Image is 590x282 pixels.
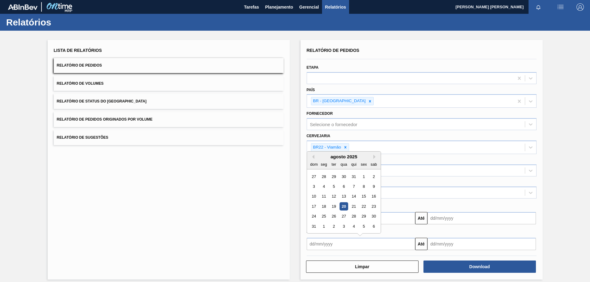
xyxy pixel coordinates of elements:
[369,202,378,211] div: Choose sábado, 23 de agosto de 2025
[529,3,548,11] button: Notificações
[265,3,293,11] span: Planejamento
[320,172,328,180] div: Choose segunda-feira, 28 de julho de 2025
[310,202,318,211] div: Choose domingo, 17 de agosto de 2025
[373,155,378,159] button: Next Month
[329,212,338,220] div: Choose terça-feira, 26 de agosto de 2025
[6,19,115,26] h1: Relatórios
[54,76,284,91] button: Relatório de Volumes
[349,212,358,220] div: Choose quinta-feira, 28 de agosto de 2025
[310,182,318,191] div: Choose domingo, 3 de agosto de 2025
[369,222,378,230] div: Choose sábado, 6 de setembro de 2025
[320,212,328,220] div: Choose segunda-feira, 25 de agosto de 2025
[57,63,102,68] span: Relatório de Pedidos
[557,3,564,11] img: userActions
[310,222,318,230] div: Choose domingo, 31 de agosto de 2025
[427,212,536,224] input: dd/mm/yyyy
[325,3,346,11] span: Relatórios
[307,48,360,53] span: Relatório de Pedidos
[54,112,284,127] button: Relatório de Pedidos Originados por Volume
[329,172,338,180] div: Choose terça-feira, 29 de julho de 2025
[329,222,338,230] div: Choose terça-feira, 2 de setembro de 2025
[54,130,284,145] button: Relatório de Sugestões
[329,182,338,191] div: Choose terça-feira, 5 de agosto de 2025
[360,172,368,180] div: Choose sexta-feira, 1 de agosto de 2025
[320,182,328,191] div: Choose segunda-feira, 4 de agosto de 2025
[576,3,584,11] img: Logout
[360,192,368,200] div: Choose sexta-feira, 15 de agosto de 2025
[340,202,348,211] div: Choose quarta-feira, 20 de agosto de 2025
[415,238,427,250] button: Até
[310,192,318,200] div: Choose domingo, 10 de agosto de 2025
[349,160,358,168] div: qui
[244,3,259,11] span: Tarefas
[307,238,415,250] input: dd/mm/yyyy
[54,58,284,73] button: Relatório de Pedidos
[349,202,358,211] div: Choose quinta-feira, 21 de agosto de 2025
[57,117,153,122] span: Relatório de Pedidos Originados por Volume
[57,99,147,103] span: Relatório de Status do [GEOGRAPHIC_DATA]
[306,261,419,273] button: Limpar
[369,192,378,200] div: Choose sábado, 16 de agosto de 2025
[340,192,348,200] div: Choose quarta-feira, 13 de agosto de 2025
[320,192,328,200] div: Choose segunda-feira, 11 de agosto de 2025
[340,160,348,168] div: qua
[8,4,37,10] img: TNhmsLtSVTkK8tSr43FrP2fwEKptu5GPRR3wAAAABJRU5ErkJggg==
[307,65,319,70] label: Etapa
[360,212,368,220] div: Choose sexta-feira, 29 de agosto de 2025
[349,222,358,230] div: Choose quinta-feira, 4 de setembro de 2025
[320,202,328,211] div: Choose segunda-feira, 18 de agosto de 2025
[369,212,378,220] div: Choose sábado, 30 de agosto de 2025
[369,172,378,180] div: Choose sábado, 2 de agosto de 2025
[54,94,284,109] button: Relatório de Status do [GEOGRAPHIC_DATA]
[340,182,348,191] div: Choose quarta-feira, 6 de agosto de 2025
[310,160,318,168] div: dom
[310,212,318,220] div: Choose domingo, 24 de agosto de 2025
[329,202,338,211] div: Choose terça-feira, 19 de agosto de 2025
[427,238,536,250] input: dd/mm/yyyy
[54,48,102,53] span: Lista de Relatórios
[310,155,314,159] button: Previous Month
[320,160,328,168] div: seg
[349,182,358,191] div: Choose quinta-feira, 7 de agosto de 2025
[311,97,367,105] div: BR - [GEOGRAPHIC_DATA]
[329,192,338,200] div: Choose terça-feira, 12 de agosto de 2025
[307,111,333,116] label: Fornecedor
[360,160,368,168] div: sex
[415,212,427,224] button: Até
[299,3,319,11] span: Gerencial
[340,212,348,220] div: Choose quarta-feira, 27 de agosto de 2025
[309,172,379,231] div: month 2025-08
[340,172,348,180] div: Choose quarta-feira, 30 de julho de 2025
[349,172,358,180] div: Choose quinta-feira, 31 de julho de 2025
[320,222,328,230] div: Choose segunda-feira, 1 de setembro de 2025
[369,160,378,168] div: sab
[423,261,536,273] button: Download
[329,160,338,168] div: ter
[307,134,330,138] label: Cervejaria
[360,182,368,191] div: Choose sexta-feira, 8 de agosto de 2025
[369,182,378,191] div: Choose sábado, 9 de agosto de 2025
[307,154,381,159] div: agosto 2025
[307,88,315,92] label: País
[310,172,318,180] div: Choose domingo, 27 de julho de 2025
[311,144,342,151] div: BR22 - Viamão
[360,202,368,211] div: Choose sexta-feira, 22 de agosto de 2025
[310,122,357,127] div: Selecione o fornecedor
[57,81,104,86] span: Relatório de Volumes
[57,135,108,140] span: Relatório de Sugestões
[340,222,348,230] div: Choose quarta-feira, 3 de setembro de 2025
[360,222,368,230] div: Choose sexta-feira, 5 de setembro de 2025
[349,192,358,200] div: Choose quinta-feira, 14 de agosto de 2025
